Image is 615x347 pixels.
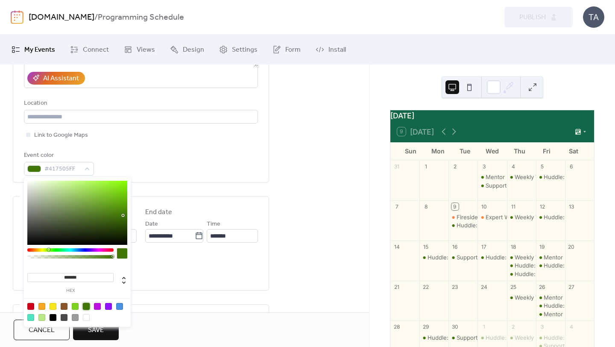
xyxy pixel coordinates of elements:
div: TA [583,6,604,28]
div: #9B9B9B [72,314,79,321]
span: Install [328,45,346,55]
div: Weekly Virtual Co-working [507,294,536,301]
label: hex [27,288,114,293]
a: Connect [64,38,115,61]
div: #9013FE [105,303,112,310]
div: Sun [397,142,425,160]
div: Weekly Virtual Co-working [515,173,586,181]
div: 28 [393,323,401,331]
div: Weekly Virtual Co-working [507,213,536,221]
div: 31 [393,163,401,170]
div: 26 [539,283,546,291]
div: Huddle: Navigating Interviews When You’re Experienced, Smart, and a Little Jaded [507,270,536,278]
div: #417505 [83,303,90,310]
div: Weekly Virtual Co-working [515,334,586,341]
div: Huddle: The Compensation Confidence Series: Quick Wins for Year-End Success Part 2 [477,253,507,261]
a: My Events [5,38,61,61]
div: #000000 [50,314,56,321]
div: 20 [568,243,575,250]
div: Wed [479,142,506,160]
div: Fri [533,142,560,160]
div: Expert Workshop: Current Trends with Employment Law, Stock Options & Equity Grants [477,213,507,221]
div: Support Circle: Empowering Job Seekers & Career Pathfinders [477,182,507,189]
div: 29 [422,323,430,331]
a: Form [266,38,307,61]
div: 8 [422,203,430,210]
a: Settings [213,38,264,61]
div: Huddle: Building High Performance Teams in Biotech/Pharma [536,262,565,269]
div: Mentor Moments with Suzan Bond- Leading Through Org Change [536,294,565,301]
div: 25 [510,283,517,291]
img: logo [11,10,23,24]
div: #8B572A [61,303,67,310]
div: #F5A623 [38,303,45,310]
div: End date [145,207,172,218]
div: 16 [451,243,459,250]
div: Huddle: HR-preneurs Connect [507,262,536,269]
div: #4A4A4A [61,314,67,321]
span: Save [88,325,104,335]
div: 4 [568,323,575,331]
div: Mentor Moments with Luck Dookchitra-Reframing Your Strengths [536,310,565,318]
span: #417505FF [44,164,80,174]
button: Save [73,320,119,340]
div: [DATE] [390,110,594,121]
div: 19 [539,243,546,250]
div: Weekly Virtual Co-working [507,334,536,341]
div: 30 [451,323,459,331]
div: Huddle: Leadership Development Session 2: Defining Leadership Competencies [419,334,448,341]
div: 21 [393,283,401,291]
a: [DOMAIN_NAME] [29,9,94,26]
div: Event color [24,150,92,161]
div: Huddle: Connect! Leadership Team Coaches [536,173,565,181]
a: Install [309,38,352,61]
div: #D0021B [27,303,34,310]
div: Location [24,98,256,109]
div: 3 [480,163,488,170]
div: Support Circle: Empowering Job Seekers & Career Pathfinders [448,334,477,341]
div: #BD10E0 [94,303,101,310]
div: 27 [568,283,575,291]
b: Programming Schedule [98,9,184,26]
a: Design [164,38,211,61]
div: #7ED321 [72,303,79,310]
div: 10 [480,203,488,210]
div: Sat [560,142,587,160]
div: Huddle: HR-preneurs Connect [515,262,597,269]
div: 7 [393,203,401,210]
div: 15 [422,243,430,250]
div: 13 [568,203,575,210]
div: AI Assistant [43,74,79,84]
div: #50E3C2 [27,314,34,321]
div: 6 [568,163,575,170]
span: My Events [24,45,55,55]
div: Tue [451,142,479,160]
button: AI Assistant [27,72,85,85]
button: Cancel [14,320,70,340]
span: Date [145,219,158,229]
div: 2 [451,163,459,170]
span: Time [207,219,220,229]
div: 18 [510,243,517,250]
div: 9 [451,203,459,210]
div: Mon [425,142,452,160]
div: 11 [510,203,517,210]
span: Views [137,45,155,55]
span: Design [183,45,204,55]
div: #F8E71C [50,303,56,310]
div: Weekly Virtual Co-working [507,173,536,181]
div: Weekly Virtual Co-working [507,253,536,261]
a: Views [117,38,161,61]
span: Connect [83,45,109,55]
div: Huddle: Connect! Team Coaches [536,334,565,341]
span: Settings [232,45,258,55]
div: 22 [422,283,430,291]
div: #FFFFFF [83,314,90,321]
div: 4 [510,163,517,170]
div: 5 [539,163,546,170]
span: Cancel [29,325,55,335]
div: Huddle: The Missing Piece in Your 2026 Plan: Team Effectiveness [477,334,507,341]
div: Weekly Virtual Co-working [515,253,586,261]
div: Weekly Virtual Co-working [515,213,586,221]
div: 2 [510,323,517,331]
